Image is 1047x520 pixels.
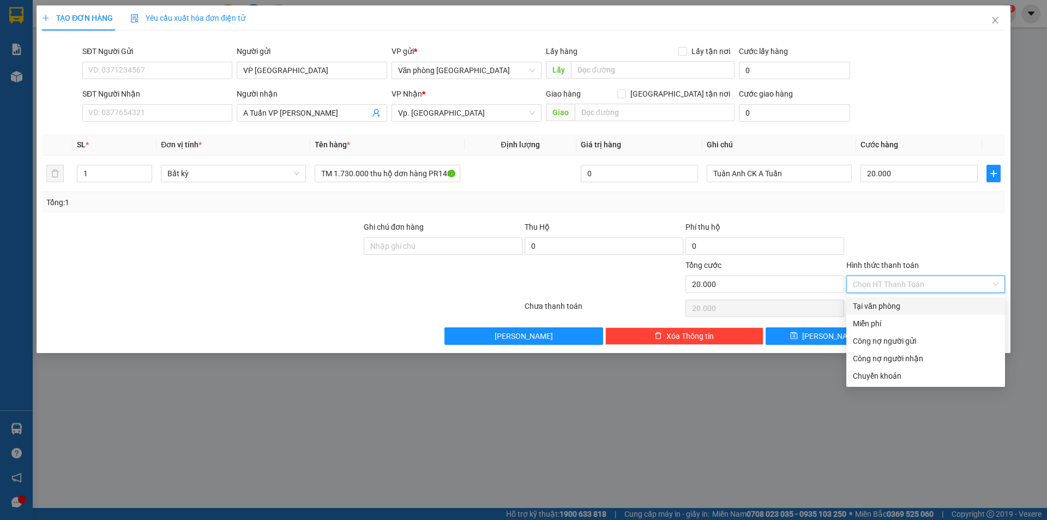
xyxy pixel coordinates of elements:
label: Ghi chú đơn hàng [364,223,424,231]
span: SL [77,140,86,149]
span: Cước hàng [861,140,898,149]
div: Công nợ người gửi [853,335,998,347]
span: [PERSON_NAME] [495,330,553,342]
span: Lấy tận nơi [687,45,735,57]
span: close [991,16,1000,25]
label: Cước lấy hàng [739,47,788,56]
button: plus [986,165,1001,182]
div: Công nợ người nhận [853,352,998,364]
span: plus [42,14,50,22]
img: icon [130,14,139,23]
span: Đơn vị tính [161,140,202,149]
button: Close [980,5,1010,36]
input: Dọc đường [571,61,735,79]
span: Giao [546,104,575,121]
input: Ghi chú đơn hàng [364,237,522,255]
input: Cước giao hàng [739,104,850,122]
button: [PERSON_NAME] [444,327,603,345]
button: deleteXóa Thông tin [605,327,764,345]
span: plus [987,169,1000,178]
div: Tại văn phòng [853,300,998,312]
div: Chưa thanh toán [523,300,684,319]
th: Ghi chú [702,134,856,156]
div: Miễn phí [853,318,998,330]
span: Vp. Phan Rang [398,105,535,121]
span: Giá trị hàng [581,140,621,149]
span: delete [654,332,662,340]
span: save [790,332,798,340]
span: Tổng cước [685,261,721,270]
input: Cước lấy hàng [739,62,850,79]
span: Yêu cầu xuất hóa đơn điện tử [130,14,245,22]
span: Tên hàng [315,140,350,149]
span: user-add [372,109,381,117]
div: Cước gửi hàng sẽ được ghi vào công nợ của người gửi [846,332,1005,350]
div: Người nhận [237,88,387,100]
div: SĐT Người Gửi [82,45,232,57]
div: Phí thu hộ [685,221,844,237]
label: Hình thức thanh toán [846,261,919,270]
span: Bất kỳ [167,165,299,182]
div: VP gửi [392,45,541,57]
span: Xóa Thông tin [666,330,714,342]
span: Giao hàng [546,89,581,98]
button: save[PERSON_NAME] [766,327,884,345]
input: VD: Bàn, Ghế [315,165,460,182]
div: Chuyển khoản [853,370,998,382]
span: Định lượng [501,140,540,149]
span: Văn phòng Tân Phú [398,62,535,79]
span: [GEOGRAPHIC_DATA] tận nơi [626,88,735,100]
input: Ghi Chú [707,165,852,182]
span: VP Nhận [392,89,422,98]
span: [PERSON_NAME] [802,330,861,342]
input: Dọc đường [575,104,735,121]
div: Người gửi [237,45,387,57]
span: TẠO ĐƠN HÀNG [42,14,113,22]
button: delete [46,165,64,182]
div: Tổng: 1 [46,196,404,208]
span: Lấy [546,61,571,79]
span: Lấy hàng [546,47,577,56]
input: 0 [581,165,698,182]
div: SĐT Người Nhận [82,88,232,100]
div: Cước gửi hàng sẽ được ghi vào công nợ của người nhận [846,350,1005,367]
span: Thu Hộ [525,223,550,231]
label: Cước giao hàng [739,89,793,98]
